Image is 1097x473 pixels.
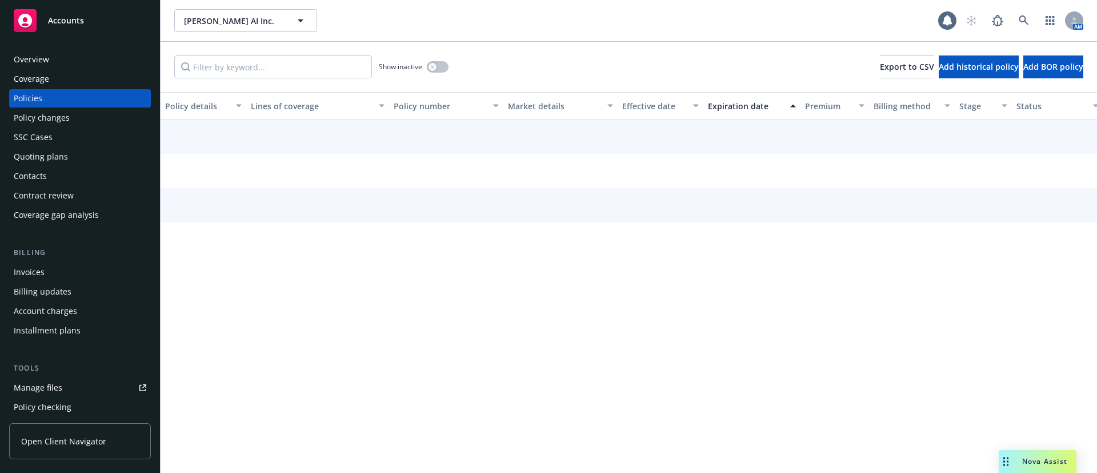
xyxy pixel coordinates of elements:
[165,100,229,112] div: Policy details
[9,247,151,259] div: Billing
[161,92,246,120] button: Policy details
[9,109,151,127] a: Policy changes
[9,89,151,108] a: Policies
[174,55,372,78] input: Filter by keyword...
[9,128,151,146] a: SSC Cases
[174,9,317,32] button: [PERSON_NAME] AI Inc.
[800,92,869,120] button: Premium
[9,186,151,205] a: Contract review
[960,9,983,32] a: Start snowing
[14,128,53,146] div: SSC Cases
[805,100,852,112] div: Premium
[14,50,49,69] div: Overview
[9,379,151,397] a: Manage files
[9,283,151,301] a: Billing updates
[14,302,77,320] div: Account charges
[14,70,49,88] div: Coverage
[9,70,151,88] a: Coverage
[246,92,389,120] button: Lines of coverage
[9,363,151,374] div: Tools
[869,92,955,120] button: Billing method
[986,9,1009,32] a: Report a Bug
[622,100,686,112] div: Effective date
[9,167,151,185] a: Contacts
[14,206,99,224] div: Coverage gap analysis
[880,61,934,72] span: Export to CSV
[9,206,151,224] a: Coverage gap analysis
[508,100,600,112] div: Market details
[14,321,81,340] div: Installment plans
[999,450,1076,473] button: Nova Assist
[379,62,422,71] span: Show inactive
[955,92,1012,120] button: Stage
[14,283,71,301] div: Billing updates
[14,148,68,166] div: Quoting plans
[389,92,503,120] button: Policy number
[874,100,938,112] div: Billing method
[251,100,372,112] div: Lines of coverage
[14,398,71,416] div: Policy checking
[184,15,283,27] span: [PERSON_NAME] AI Inc.
[1016,100,1086,112] div: Status
[394,100,486,112] div: Policy number
[14,167,47,185] div: Contacts
[880,55,934,78] button: Export to CSV
[14,263,45,281] div: Invoices
[939,55,1019,78] button: Add historical policy
[503,92,618,120] button: Market details
[1022,456,1067,466] span: Nova Assist
[48,16,84,25] span: Accounts
[9,148,151,166] a: Quoting plans
[14,89,42,108] div: Policies
[9,5,151,37] a: Accounts
[14,186,74,205] div: Contract review
[14,379,62,397] div: Manage files
[9,50,151,69] a: Overview
[9,263,151,281] a: Invoices
[959,100,995,112] div: Stage
[21,435,106,447] span: Open Client Navigator
[1023,55,1083,78] button: Add BOR policy
[703,92,800,120] button: Expiration date
[1023,61,1083,72] span: Add BOR policy
[999,450,1013,473] div: Drag to move
[9,321,151,340] a: Installment plans
[1039,9,1062,32] a: Switch app
[9,302,151,320] a: Account charges
[1012,9,1035,32] a: Search
[618,92,703,120] button: Effective date
[9,398,151,416] a: Policy checking
[939,61,1019,72] span: Add historical policy
[14,109,70,127] div: Policy changes
[708,100,783,112] div: Expiration date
